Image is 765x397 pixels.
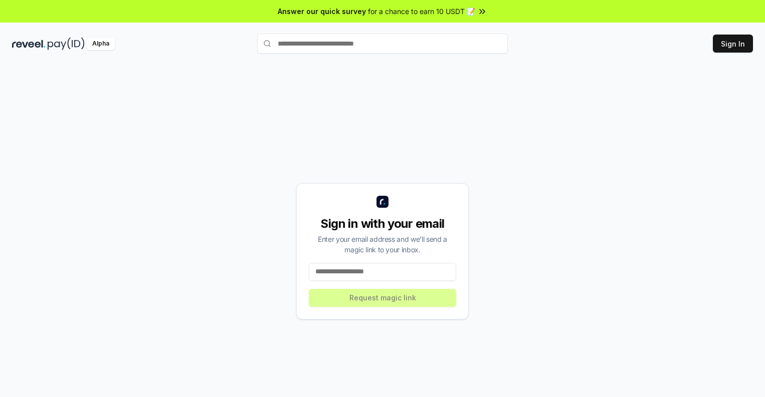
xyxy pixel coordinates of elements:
[309,216,456,232] div: Sign in with your email
[309,234,456,255] div: Enter your email address and we’ll send a magic link to your inbox.
[376,196,389,208] img: logo_small
[48,38,85,50] img: pay_id
[87,38,115,50] div: Alpha
[278,6,366,17] span: Answer our quick survey
[368,6,475,17] span: for a chance to earn 10 USDT 📝
[12,38,46,50] img: reveel_dark
[713,35,753,53] button: Sign In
